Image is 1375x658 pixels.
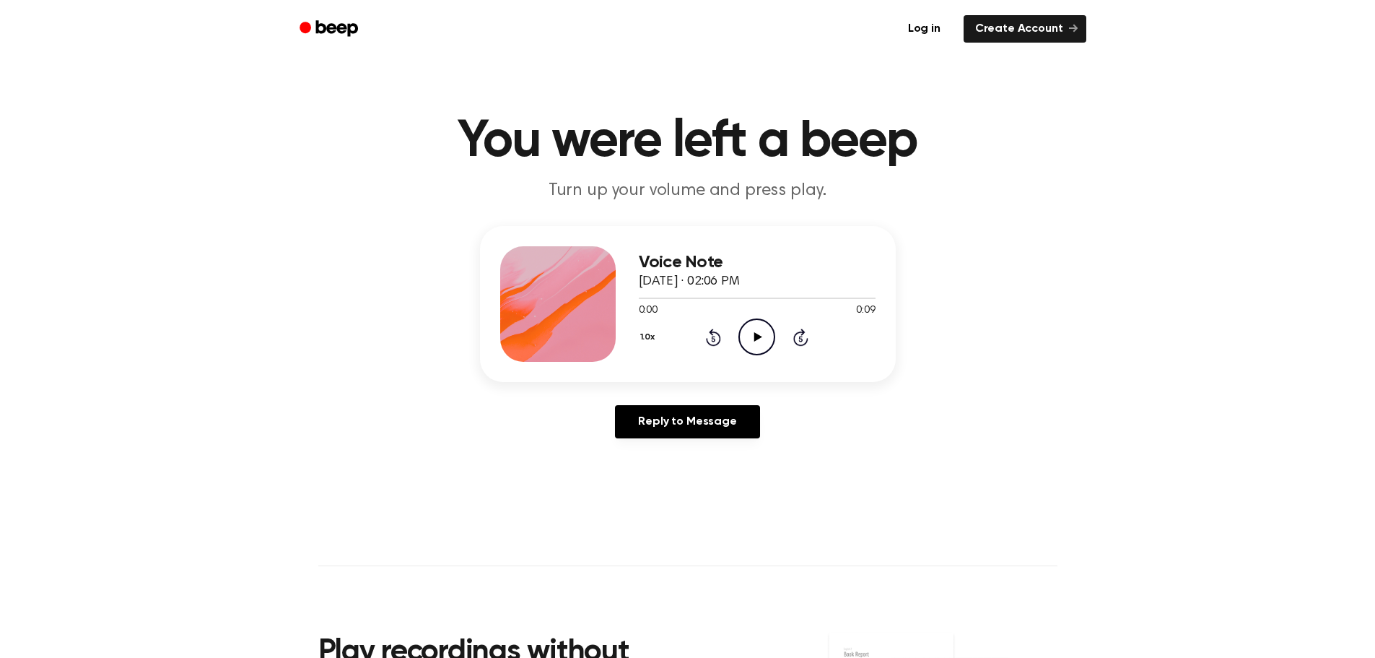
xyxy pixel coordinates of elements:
span: 0:00 [639,303,658,319]
a: Beep [289,15,371,43]
h3: Voice Note [639,253,876,272]
button: 1.0x [639,325,660,350]
a: Create Account [964,15,1086,43]
p: Turn up your volume and press play. [411,179,965,203]
span: 0:09 [856,303,875,319]
h1: You were left a beep [318,116,1057,168]
span: [DATE] · 02:06 PM [639,275,740,288]
a: Log in [894,12,955,46]
a: Reply to Message [615,405,759,438]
